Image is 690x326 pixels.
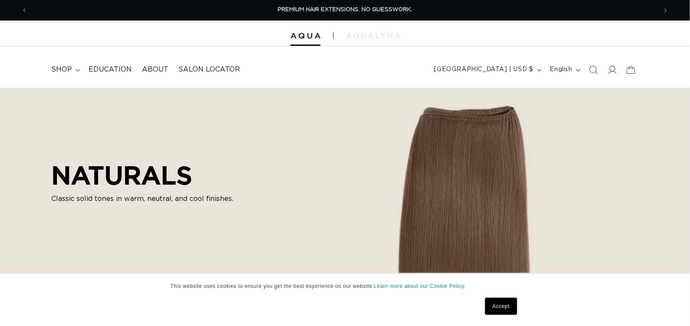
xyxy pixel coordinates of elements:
span: [GEOGRAPHIC_DATA] | USD $ [434,65,533,74]
span: shop [51,65,72,74]
button: Next announcement [656,2,675,18]
summary: shop [46,60,83,79]
button: English [545,62,584,78]
span: About [142,65,168,74]
a: About [137,60,173,79]
span: PREMIUM HAIR EXTENSIONS. NO GUESSWORK. [278,7,412,12]
summary: Search [584,60,603,79]
a: Accept [485,298,517,315]
span: Education [89,65,132,74]
button: [GEOGRAPHIC_DATA] | USD $ [429,62,545,78]
span: English [550,65,572,74]
span: Salon Locator [178,65,240,74]
p: Classic solid tones in warm, neutral, and cool finishes. [51,194,244,204]
a: Learn more about our Cookie Policy. [374,283,466,289]
a: Education [83,60,137,79]
h2: NATURALS [51,160,244,190]
img: aqualyna.com [346,33,400,38]
p: This website uses cookies to ensure you get the best experience on our website. [171,282,520,290]
img: Aqua Hair Extensions [290,33,320,39]
button: Previous announcement [15,2,34,18]
a: Salon Locator [173,60,245,79]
